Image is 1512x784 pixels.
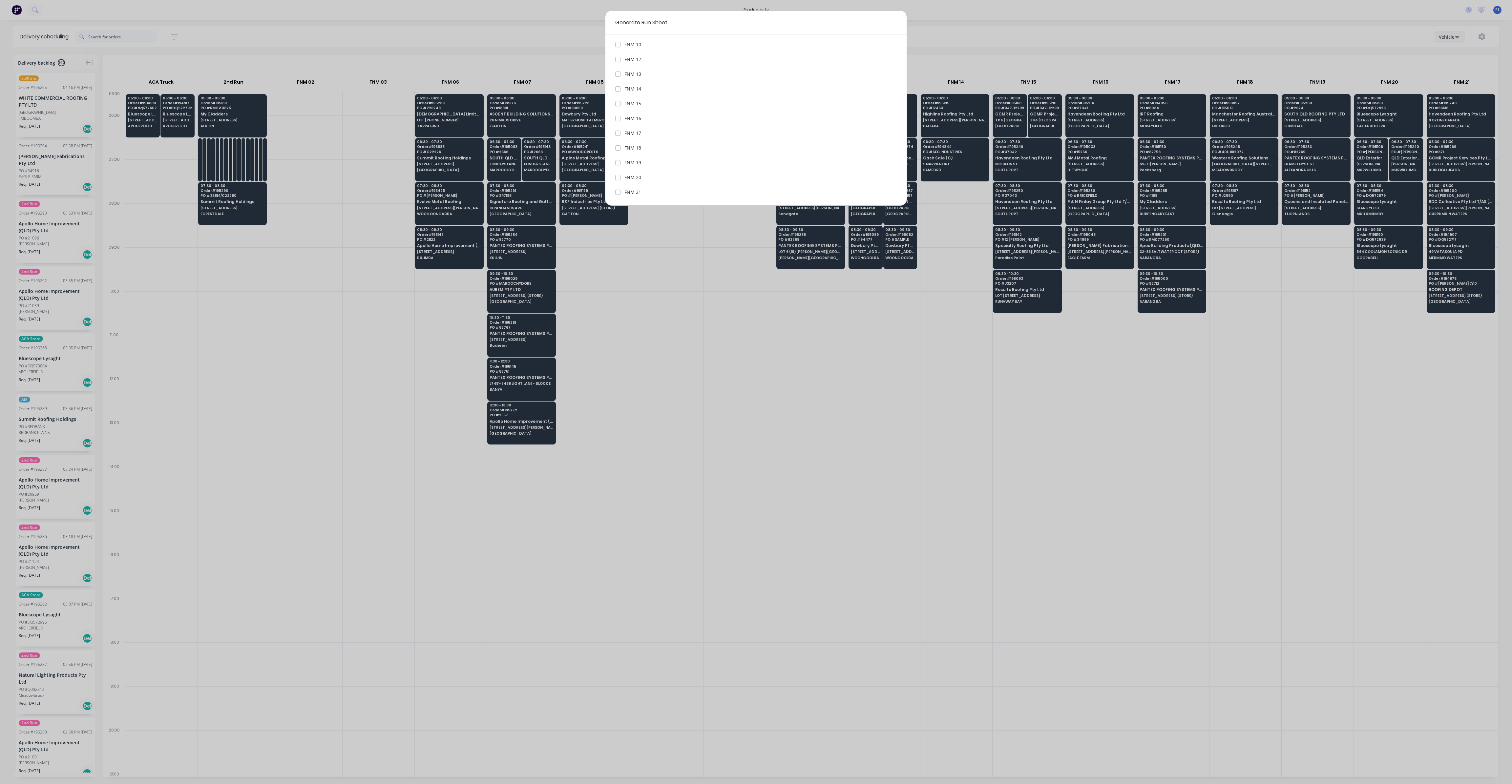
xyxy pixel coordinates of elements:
label: FNM 15 [624,100,641,107]
label: FNM 10 [624,41,641,48]
label: FNM 13 [624,71,641,77]
span: Generate Run Sheet [615,19,897,27]
label: FNM 18 [624,144,641,151]
label: FNM 20 [624,174,641,181]
label: FNM 16 [624,115,641,122]
label: FNM 21 [624,189,641,196]
label: FNM 17 [624,130,641,136]
label: FNM 14 [624,85,641,92]
label: FNM 12 [624,56,641,63]
label: FNM 19 [624,159,641,166]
